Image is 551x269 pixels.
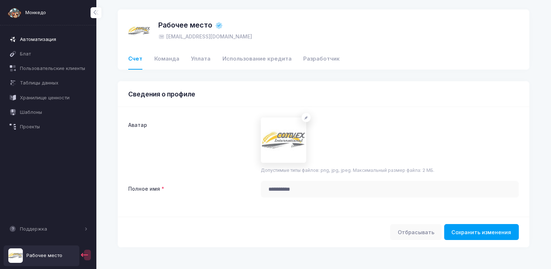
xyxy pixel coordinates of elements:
span: Шаблоны [20,109,88,116]
font: [EMAIL_ADDRESS][DOMAIN_NAME] [166,33,252,41]
a: Таблицы данных [4,76,93,90]
span: Рабочее место [158,20,212,30]
a: Пользовательские клиенты [4,62,93,75]
label: Полное имя [125,181,258,199]
span: Блат [20,50,88,58]
span: Проекты [20,123,88,131]
div: Допустимые типы файлов: png, jpg, jpeg. Максимальный размер файла: 2 МБ. [261,167,519,174]
a: Счет [128,49,142,70]
a: Автоматизация [4,33,93,46]
button: Сохранить изменения [444,224,519,240]
img: профиль [8,248,23,263]
img: аватарка [128,20,150,42]
a: Разработчик [303,49,340,70]
span: Рабочее место [26,252,62,259]
a: Хранилище ценности [4,91,93,104]
span: Хранилище ценности [20,94,88,102]
button: Отбрасывать [390,224,442,240]
h3: Сведения о профиле [128,90,195,98]
span: Монкедо [25,9,46,16]
a: Проекты [4,120,93,133]
span: Автоматизация [20,36,88,43]
button: Поддержка [4,223,93,236]
a: Уплата [191,49,210,70]
span: Пользовательские клиенты [20,65,88,72]
span: Поддержка [20,225,83,233]
label: Аватар [125,117,258,174]
a: Использование кредита [222,49,292,70]
img: monkedo-logo-dark.png [7,5,22,20]
a: Блат [4,47,93,60]
a: Шаблоны [4,105,93,119]
a: Монкедо [7,5,46,20]
span: Таблицы данных [20,79,88,87]
a: Рабочее место [4,245,79,266]
a: Команда [154,49,179,70]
